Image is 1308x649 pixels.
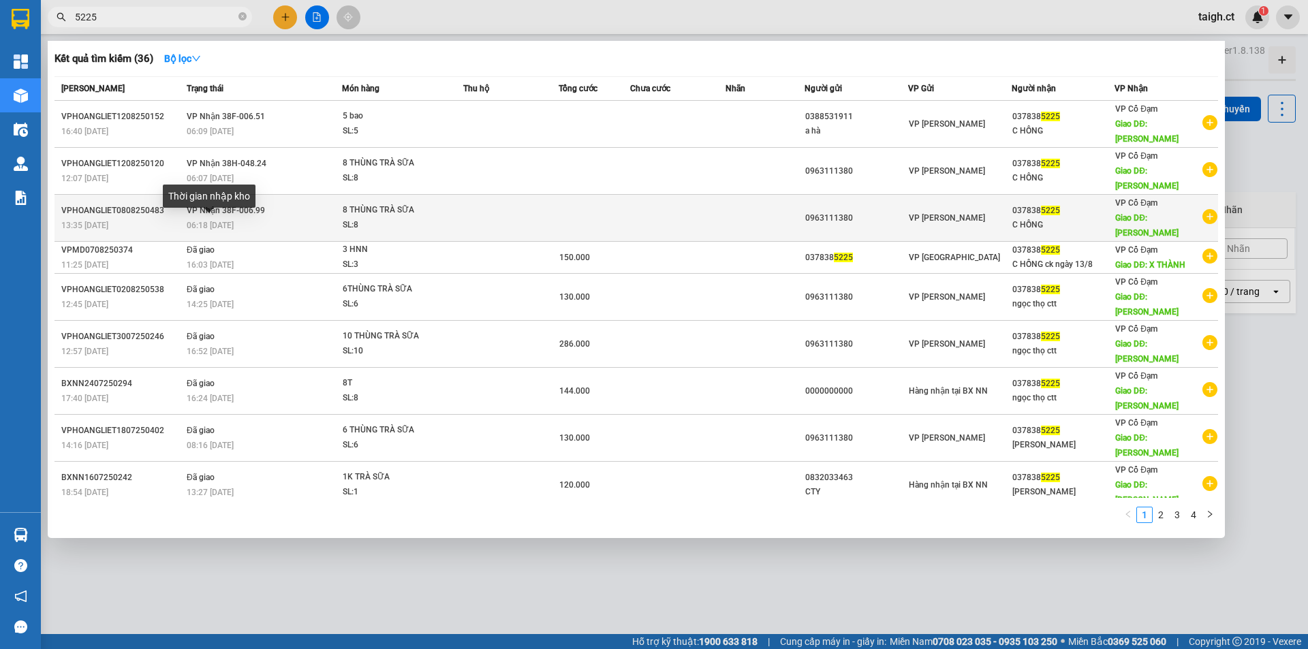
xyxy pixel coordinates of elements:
div: VPHOANGLIET3007250246 [61,330,183,344]
span: 14:25 [DATE] [187,300,234,309]
span: VP Nhận 38H-048.24 [187,159,266,168]
div: VPHOANGLIET1208250120 [61,157,183,171]
div: 037838 [1012,110,1115,124]
span: down [191,54,201,63]
div: 10 THÙNG TRÀ SỮA [343,329,445,344]
div: CTY [805,485,907,499]
span: Giao DĐ: [PERSON_NAME] [1115,213,1179,238]
span: 5225 [1041,159,1060,168]
div: SL: 1 [343,485,445,500]
span: Món hàng [342,84,379,93]
li: Previous Page [1120,507,1136,523]
div: 0388531911 [805,110,907,124]
span: Người gửi [805,84,842,93]
img: warehouse-icon [14,528,28,542]
span: plus-circle [1202,162,1217,177]
span: 11:25 [DATE] [61,260,108,270]
img: logo-vxr [12,9,29,29]
div: SL: 6 [343,297,445,312]
span: 150.000 [559,253,590,262]
span: Hàng nhận tại BX NN [909,386,988,396]
span: Giao DĐ: X THÀNH [1115,260,1185,270]
div: [PERSON_NAME] [1012,438,1115,452]
div: Thời gian nhập kho [163,185,255,208]
li: 2 [1153,507,1169,523]
a: 1 [1137,507,1152,522]
li: 3 [1169,507,1185,523]
span: 120.000 [559,480,590,490]
div: 037838 [1012,471,1115,485]
div: 8 THÙNG TRÀ SỮA [343,156,445,171]
div: 037838 [1012,243,1115,257]
span: 13:35 [DATE] [61,221,108,230]
span: Nhãn [726,84,745,93]
div: 6THÙNG TRÀ SỮA [343,282,445,297]
span: plus-circle [1202,429,1217,444]
span: right [1206,510,1214,518]
div: 8T [343,376,445,391]
a: 4 [1186,507,1201,522]
div: a hà [805,124,907,138]
li: 1 [1136,507,1153,523]
span: 08:16 [DATE] [187,441,234,450]
span: left [1124,510,1132,518]
span: 12:45 [DATE] [61,300,108,309]
span: VP Cổ Đạm [1115,371,1157,381]
span: VP Cổ Đạm [1115,245,1157,255]
div: [PERSON_NAME] [1012,485,1115,499]
span: 16:24 [DATE] [187,394,234,403]
img: dashboard-icon [14,54,28,69]
span: 06:09 [DATE] [187,127,234,136]
input: Tìm tên, số ĐT hoặc mã đơn [75,10,236,25]
div: 1K TRÀ SỮA [343,470,445,485]
span: 13:27 [DATE] [187,488,234,497]
button: Bộ lọcdown [153,48,212,69]
span: VP Cổ Đạm [1115,465,1157,475]
span: plus-circle [1202,476,1217,491]
div: SL: 8 [343,218,445,233]
span: Thu hộ [463,84,489,93]
span: 16:40 [DATE] [61,127,108,136]
span: plus-circle [1202,382,1217,397]
span: VP [PERSON_NAME] [909,339,985,349]
div: 037838 [1012,330,1115,344]
span: 5225 [1041,245,1060,255]
span: [PERSON_NAME] [61,84,125,93]
span: 5225 [1041,285,1060,294]
div: SL: 6 [343,438,445,453]
span: Giao DĐ: [PERSON_NAME] [1115,386,1179,411]
a: 2 [1153,507,1168,522]
span: Giao DĐ: [PERSON_NAME] [1115,339,1179,364]
span: VP Cổ Đạm [1115,418,1157,428]
div: SL: 5 [343,124,445,139]
span: 5225 [1041,206,1060,215]
div: 037838 [1012,283,1115,297]
span: 5225 [1041,332,1060,341]
span: plus-circle [1202,288,1217,303]
div: SL: 8 [343,391,445,406]
div: VPHOANGLIET0808250483 [61,204,183,218]
span: Giao DĐ: [PERSON_NAME] [1115,119,1179,144]
button: right [1202,507,1218,523]
span: VP Nhận 38F-006.51 [187,112,265,121]
div: 037838 [805,251,907,265]
span: 130.000 [559,292,590,302]
span: Tổng cước [559,84,597,93]
span: 17:40 [DATE] [61,394,108,403]
span: VP [PERSON_NAME] [909,213,985,223]
span: plus-circle [1202,115,1217,130]
div: ngọc thọ ctt [1012,344,1115,358]
div: 0963111380 [805,337,907,351]
span: question-circle [14,559,27,572]
img: warehouse-icon [14,89,28,103]
span: close-circle [238,11,247,24]
span: message [14,620,27,633]
div: 3 HNN [343,242,445,257]
span: Giao DĐ: [PERSON_NAME] [1115,480,1179,505]
li: 4 [1185,507,1202,523]
span: VP [PERSON_NAME] [909,433,985,443]
div: SL: 3 [343,257,445,272]
span: notification [14,590,27,603]
span: VP Cổ Đạm [1115,324,1157,334]
span: 16:52 [DATE] [187,347,234,356]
